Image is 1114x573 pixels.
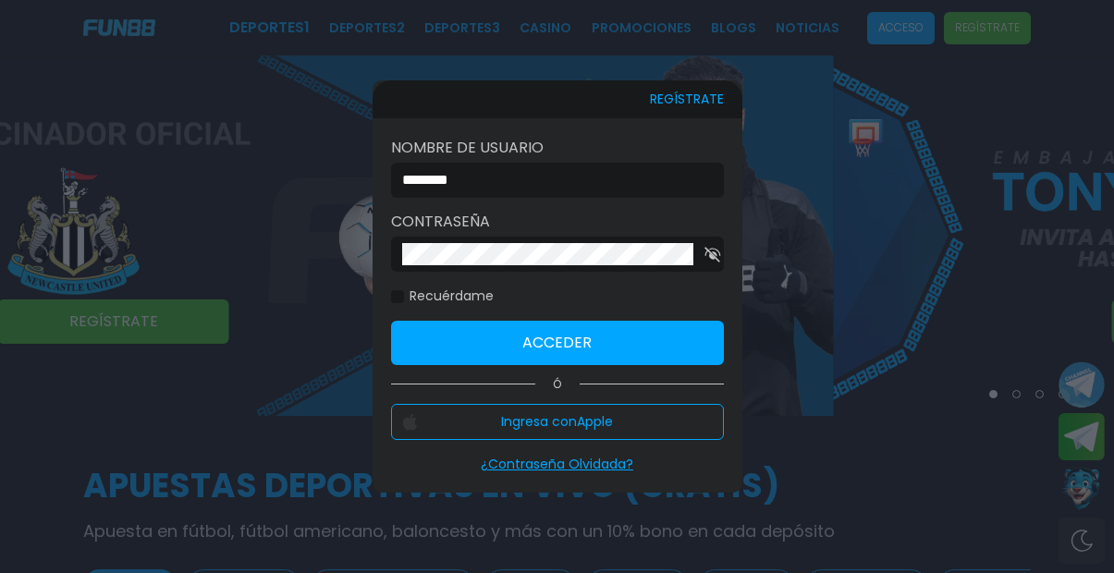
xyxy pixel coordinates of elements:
p: Ó [391,376,724,393]
label: Contraseña [391,211,724,233]
p: ¿Contraseña Olvidada? [391,455,724,474]
button: Ingresa conApple [391,404,724,440]
label: Recuérdame [391,286,494,306]
button: Acceder [391,321,724,365]
button: REGÍSTRATE [650,80,724,118]
label: Nombre de usuario [391,137,724,159]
